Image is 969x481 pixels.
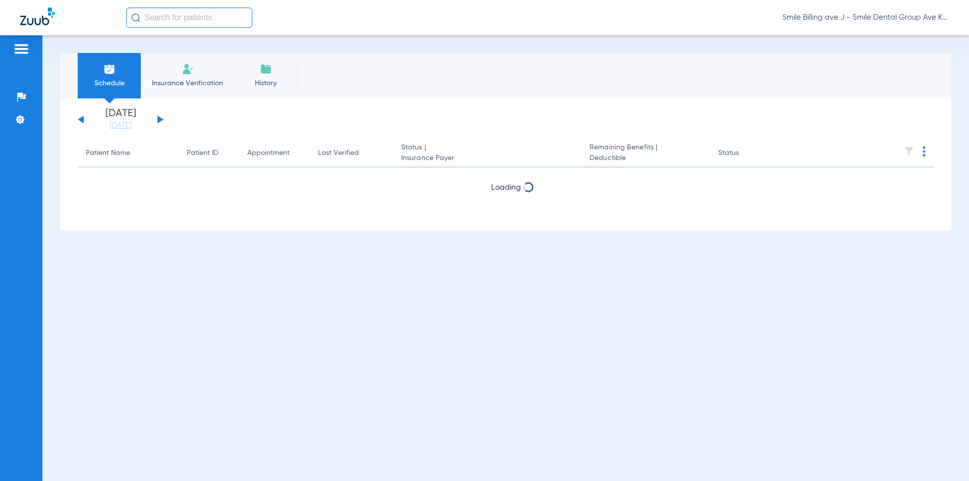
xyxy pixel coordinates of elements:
[318,148,359,158] div: Last Verified
[904,146,914,156] img: filter.svg
[86,148,171,158] div: Patient Name
[103,63,116,75] img: Schedule
[242,78,290,88] span: History
[90,109,151,131] li: [DATE]
[318,148,385,158] div: Last Verified
[20,8,55,25] img: Zuub Logo
[401,153,573,164] span: Insurance Payer
[131,13,140,22] img: Search Icon
[148,78,227,88] span: Insurance Verification
[710,139,778,168] th: Status
[247,148,290,158] div: Appointment
[13,43,29,55] img: hamburger-icon
[782,13,949,23] span: Smile Billing ave J - Smile Dental Group Ave K
[260,63,272,75] img: History
[90,121,151,131] a: [DATE]
[187,148,231,158] div: Patient ID
[86,148,130,158] div: Patient Name
[589,153,702,164] span: Deductible
[393,139,581,168] th: Status |
[491,184,521,192] span: Loading
[247,148,302,158] div: Appointment
[923,146,926,156] img: group-dot-blue.svg
[187,148,219,158] div: Patient ID
[182,63,194,75] img: Manual Insurance Verification
[85,78,133,88] span: Schedule
[581,139,710,168] th: Remaining Benefits |
[126,8,252,28] input: Search for patients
